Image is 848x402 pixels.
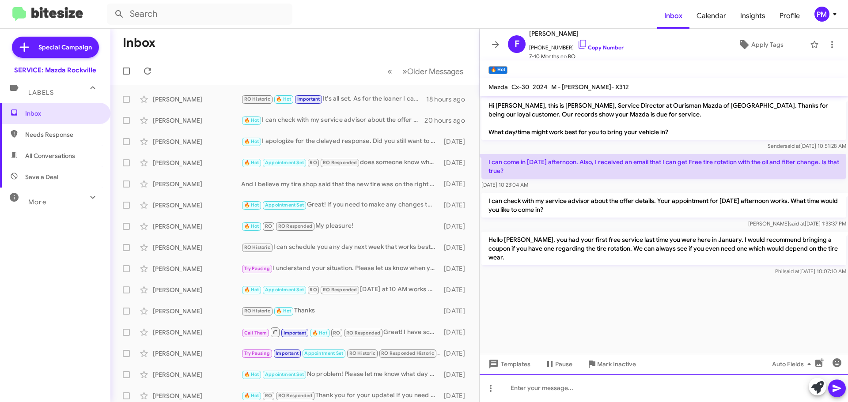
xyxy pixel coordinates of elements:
[439,307,472,316] div: [DATE]
[153,328,241,337] div: [PERSON_NAME]
[153,391,241,400] div: [PERSON_NAME]
[244,308,270,314] span: RO Historic
[715,37,806,53] button: Apply Tags
[153,307,241,316] div: [PERSON_NAME]
[439,370,472,379] div: [DATE]
[241,391,439,401] div: Thank you for your update! If you need any changes or have questions about your appointment, feel...
[529,52,624,61] span: 7-10 Months no RO
[775,268,846,274] span: Phil [DATE] 10:07:10 AM
[297,96,320,102] span: Important
[284,330,307,336] span: Important
[310,287,317,293] span: RO
[241,180,439,188] div: And I believe my tire shop said that the new tire was on the right front.
[265,223,272,229] span: RO
[439,222,472,231] div: [DATE]
[241,221,439,231] div: My pleasure!
[748,220,846,227] span: [PERSON_NAME] [DATE] 1:33:37 PM
[426,95,472,104] div: 18 hours ago
[772,356,814,372] span: Auto Fields
[789,220,805,227] span: said at
[244,287,259,293] span: 🔥 Hot
[244,266,270,271] span: Try Pausing
[28,198,46,206] span: More
[25,151,75,160] span: All Conversations
[765,356,821,372] button: Auto Fields
[14,66,96,75] div: SERVICE: Mazda Rockville
[323,287,357,293] span: RO Responded
[439,243,472,252] div: [DATE]
[538,356,579,372] button: Pause
[244,393,259,398] span: 🔥 Hot
[276,96,291,102] span: 🔥 Hot
[153,158,241,167] div: [PERSON_NAME]
[481,98,846,140] p: Hi [PERSON_NAME], this is [PERSON_NAME], Service Director at Ourisman Mazda of [GEOGRAPHIC_DATA]....
[310,160,317,165] span: RO
[577,44,624,51] a: Copy Number
[153,95,241,104] div: [PERSON_NAME]
[153,222,241,231] div: [PERSON_NAME]
[533,83,548,91] span: 2024
[241,285,439,295] div: [DATE] at 10 AM works perfectly. I've noted the appointment for you.
[402,66,407,77] span: »
[38,43,92,52] span: Special Campaign
[244,202,259,208] span: 🔥 Hot
[153,137,241,146] div: [PERSON_NAME]
[488,83,508,91] span: Mazda
[529,28,624,39] span: [PERSON_NAME]
[241,200,439,210] div: Great! If you need to make any changes to that appointment or have questions, feel free to let me...
[265,393,272,398] span: RO
[555,356,572,372] span: Pause
[597,356,636,372] span: Mark Inactive
[397,62,469,80] button: Next
[241,263,439,274] div: I understand your situation. Please let us know when you're back in the area, and we can help you...
[439,349,472,358] div: [DATE]
[244,350,270,356] span: Try Pausing
[439,180,472,188] div: [DATE]
[153,264,241,273] div: [PERSON_NAME]
[689,3,733,29] a: Calendar
[487,356,530,372] span: Templates
[733,3,772,29] a: Insights
[153,349,241,358] div: [PERSON_NAME]
[153,243,241,252] div: [PERSON_NAME]
[488,66,507,74] small: 🔥 Hot
[657,3,689,29] span: Inbox
[772,3,807,29] a: Profile
[481,154,846,179] p: I can come in [DATE] afternoon. Also, I received an email that I can get Free tire rotation with ...
[244,330,267,336] span: Call Them
[278,393,312,398] span: RO Responded
[346,330,380,336] span: RO Responded
[241,158,439,168] div: does someone know when I could pick up my car [DATE]?
[107,4,292,25] input: Search
[333,330,340,336] span: RO
[244,223,259,229] span: 🔥 Hot
[382,62,397,80] button: Previous
[241,327,439,338] div: Great! I have scheduled your appointment for 11 AM. Thank you!
[349,350,375,356] span: RO Historic
[387,66,392,77] span: «
[481,193,846,218] p: I can check with my service advisor about the offer details. Your appointment for [DATE] afternoo...
[312,330,327,336] span: 🔥 Hot
[511,83,529,91] span: Cx-30
[304,350,343,356] span: Appointment Set
[381,350,434,356] span: RO Responded Historic
[481,181,528,188] span: [DATE] 10:23:04 AM
[439,264,472,273] div: [DATE]
[153,370,241,379] div: [PERSON_NAME]
[784,268,799,274] span: said at
[579,356,643,372] button: Mark Inactive
[244,372,259,377] span: 🔥 Hot
[244,96,270,102] span: RO Historic
[768,143,846,149] span: Sender [DATE] 10:51:28 AM
[241,136,439,147] div: I apologize for the delayed response. Did you still want to schedule an appointment for your vehi...
[265,372,304,377] span: Appointment Set
[382,62,469,80] nav: Page navigation example
[241,94,426,104] div: It's all set. As for the loaner I can have a service advisor reach out to you
[407,67,463,76] span: Older Messages
[807,7,838,22] button: PM
[12,37,99,58] a: Special Campaign
[265,202,304,208] span: Appointment Set
[439,201,472,210] div: [DATE]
